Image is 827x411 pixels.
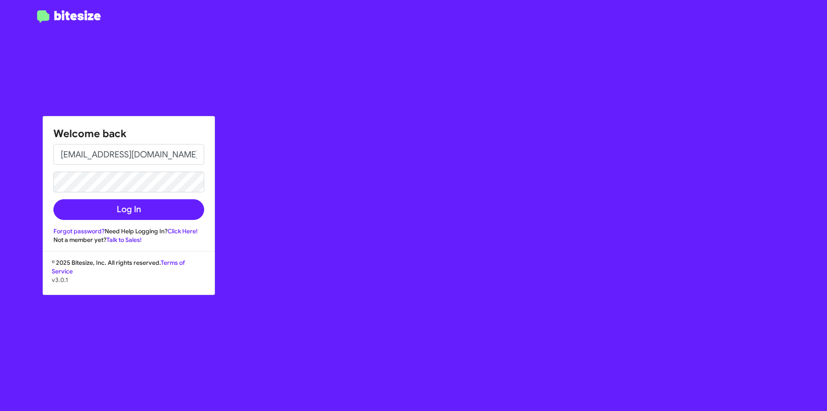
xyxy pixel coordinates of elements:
div: Need Help Logging In? [53,227,204,235]
a: Click Here! [168,227,198,235]
h1: Welcome back [53,127,204,141]
input: Email address [53,144,204,165]
div: © 2025 Bitesize, Inc. All rights reserved. [43,258,215,295]
button: Log In [53,199,204,220]
p: v3.0.1 [52,276,206,284]
a: Forgot password? [53,227,105,235]
a: Talk to Sales! [106,236,142,244]
div: Not a member yet? [53,235,204,244]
